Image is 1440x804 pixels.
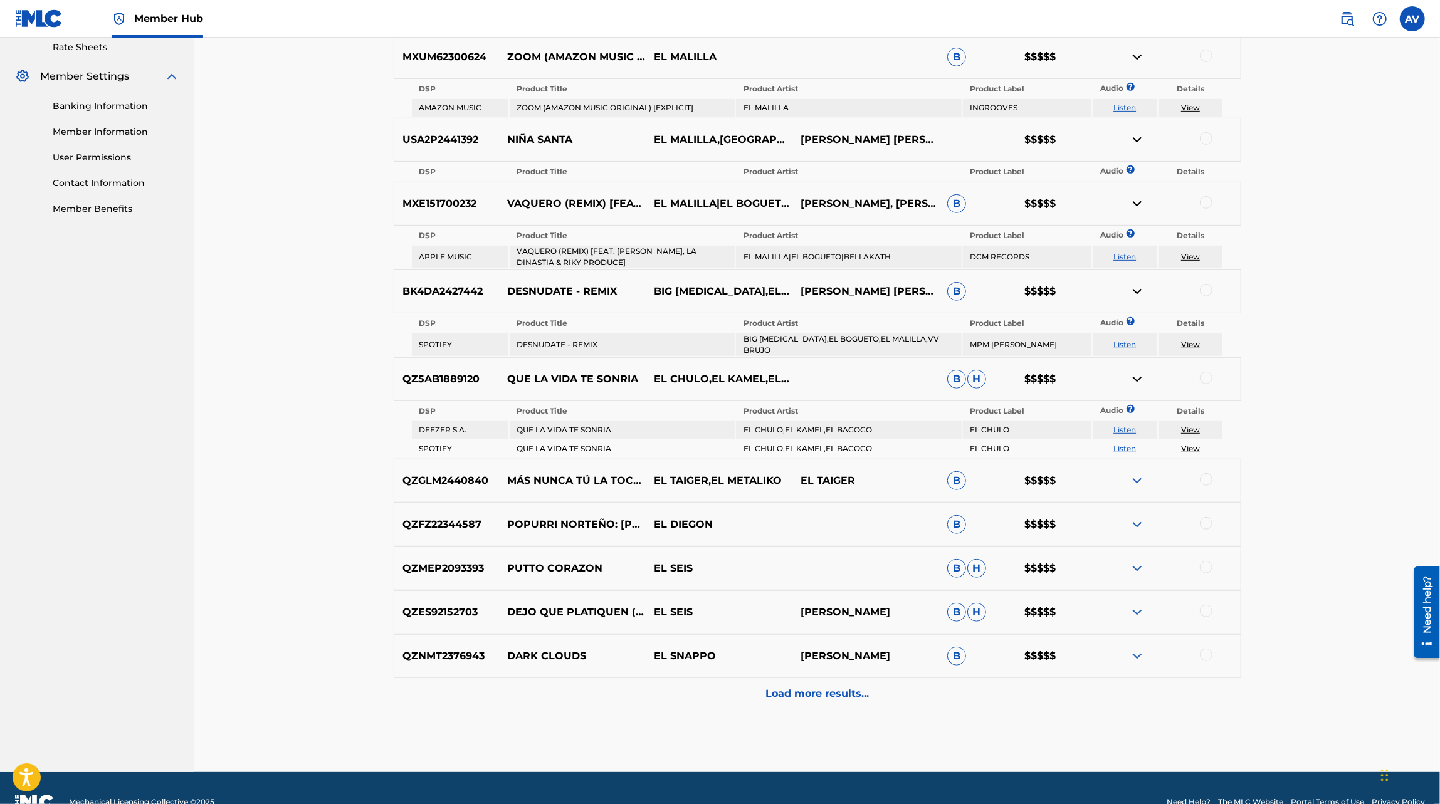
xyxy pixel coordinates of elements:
p: Audio [1093,165,1108,177]
p: DESNUDATE - REMIX [499,284,646,299]
p: Audio [1093,83,1108,94]
img: expand [1130,473,1145,488]
span: B [947,194,966,213]
a: Banking Information [53,100,179,113]
th: DSP [412,315,508,332]
div: Arrastrar [1381,756,1389,794]
img: Top Rightsholder [112,11,127,26]
p: Audio [1093,405,1108,416]
p: [PERSON_NAME], [PERSON_NAME], [PERSON_NAME], [PERSON_NAME], [PERSON_NAME] [792,196,939,211]
p: [PERSON_NAME] [792,649,939,664]
span: Member Settings [40,69,129,84]
a: Listen [1113,425,1136,434]
th: Product Artist [736,227,961,244]
span: B [947,48,966,66]
a: Listen [1113,340,1136,349]
td: EL CHULO [963,440,1091,457]
img: MLC Logo [15,9,63,28]
td: SPOTIFY [412,333,508,356]
a: Listen [1113,252,1136,261]
div: Help [1367,6,1392,31]
a: User Permissions [53,151,179,164]
th: DSP [412,80,508,98]
td: EL CHULO [963,421,1091,439]
img: contract [1130,50,1145,65]
th: DSP [412,402,508,420]
a: View [1181,444,1200,453]
iframe: Resource Center [1405,562,1440,663]
a: Listen [1113,444,1136,453]
span: B [947,282,966,301]
th: Product Artist [736,402,961,420]
p: MXE151700232 [394,196,500,211]
p: BIG [MEDICAL_DATA],EL BOGUETO,EL MALILLA,VV BRUJO [646,284,792,299]
span: H [967,559,986,578]
th: Product Artist [736,80,961,98]
td: APPLE MUSIC [412,246,508,268]
p: [PERSON_NAME] [PERSON_NAME], [PERSON_NAME] [PERSON_NAME] [PERSON_NAME] [792,284,939,299]
td: INGROOVES [963,99,1091,117]
p: EL DIEGON [646,517,792,532]
span: H [967,603,986,622]
th: Product Label [963,163,1091,180]
p: DEJO QUE PLATIQUEN ([PERSON_NAME]1) [499,605,646,620]
p: QZMEP2093393 [394,561,500,576]
span: B [947,647,966,666]
a: Rate Sheets [53,41,179,54]
th: DSP [412,227,508,244]
p: $$$$$ [1016,605,1094,620]
p: DARK CLOUDS [499,649,646,664]
img: help [1372,11,1387,26]
p: POPURRI NORTEÑO: [PERSON_NAME], AQUEL AMOR, PRENDA QUERIDA, EL PALOMITO (EN VIVO) [499,517,646,532]
img: contract [1130,372,1145,387]
span: B [947,515,966,534]
p: EL MALILLA [646,50,792,65]
th: Product Artist [736,163,961,180]
p: $$$$$ [1016,372,1094,387]
span: ? [1130,83,1131,91]
span: ? [1130,317,1131,325]
th: Product Artist [736,315,961,332]
img: expand [1130,561,1145,576]
iframe: Chat Widget [1377,744,1440,804]
a: View [1181,340,1200,349]
p: $$$$$ [1016,196,1094,211]
td: AMAZON MUSIC [412,99,508,117]
span: ? [1130,165,1131,174]
td: BIG [MEDICAL_DATA],EL BOGUETO,EL MALILLA,VV BRUJO [736,333,961,356]
th: Details [1159,80,1223,98]
p: Load more results... [765,686,869,701]
p: BK4DA2427442 [394,284,500,299]
a: View [1181,425,1200,434]
td: QUE LA VIDA TE SONRIA [510,421,735,439]
img: expand [164,69,179,84]
td: EL MALILLA [736,99,961,117]
img: Member Settings [15,69,30,84]
span: B [947,603,966,622]
td: EL CHULO,EL KAMEL,EL BACOCO [736,421,961,439]
div: Widget de chat [1377,744,1440,804]
img: expand [1130,517,1145,532]
p: EL MALILLA,[GEOGRAPHIC_DATA] [646,132,792,147]
th: Details [1159,227,1223,244]
td: EL CHULO,EL KAMEL,EL BACOCO [736,440,961,457]
td: EL MALILLA|EL BOGUETO|BELLAKATH [736,246,961,268]
p: ZOOM (AMAZON MUSIC ORIGINAL) [EXPLICIT] [499,50,646,65]
th: Product Title [510,163,735,180]
img: contract [1130,284,1145,299]
p: NIÑA SANTA [499,132,646,147]
td: SPOTIFY [412,440,508,457]
div: User Menu [1400,6,1425,31]
span: ? [1130,405,1131,413]
img: contract [1130,132,1145,147]
span: B [947,471,966,490]
th: DSP [412,163,508,180]
th: Details [1159,163,1223,180]
th: Product Title [510,402,735,420]
p: $$$$$ [1016,132,1094,147]
a: Listen [1113,103,1136,112]
p: EL SNAPPO [646,649,792,664]
img: contract [1130,196,1145,211]
a: Member Benefits [53,202,179,216]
